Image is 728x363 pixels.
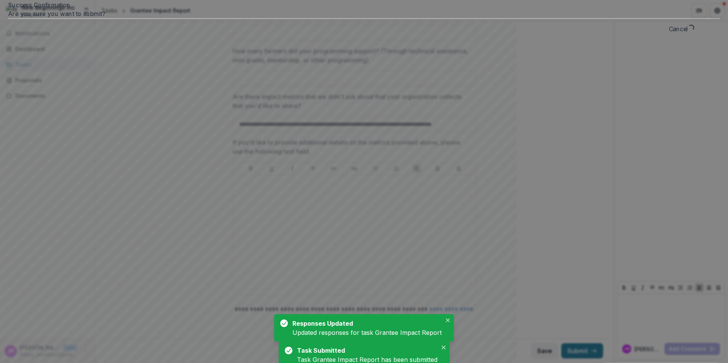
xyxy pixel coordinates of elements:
div: Are you sure you want to submit? [8,10,720,18]
div: Updated responses for task Grantee Impact Report [292,328,442,337]
button: Cancel [669,25,688,33]
button: Close [443,316,452,325]
div: Task Submitted [297,346,434,355]
div: Responses Updated [292,319,439,328]
header: Success Confirmation [8,0,720,9]
button: Close [439,343,448,352]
